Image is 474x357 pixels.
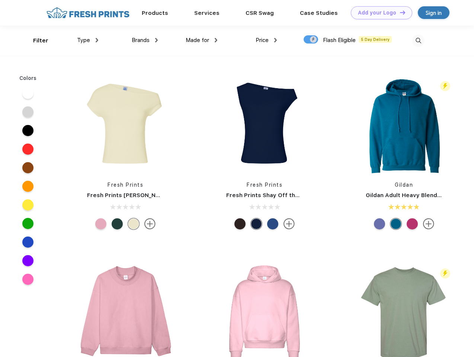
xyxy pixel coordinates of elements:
a: Fresh Prints [PERSON_NAME] Off the Shoulder Top [87,192,232,199]
img: flash_active_toggle.svg [440,81,450,91]
span: Brands [132,37,150,44]
img: dropdown.png [96,38,98,42]
div: Brown [234,218,246,229]
a: CSR Swag [246,10,274,16]
div: Green [112,218,123,229]
img: flash_active_toggle.svg [440,268,450,279]
div: Colors [14,74,42,82]
a: Services [194,10,220,16]
div: Add your Logo [358,10,396,16]
img: dropdown.png [274,38,277,42]
div: Sign in [426,9,442,17]
div: Antique Sapphire [390,218,401,229]
span: Price [256,37,269,44]
img: more.svg [144,218,156,229]
img: fo%20logo%202.webp [44,6,132,19]
img: dropdown.png [215,38,217,42]
img: desktop_search.svg [412,35,425,47]
img: func=resize&h=266 [76,75,175,174]
img: func=resize&h=266 [215,75,314,174]
a: Fresh Prints Shay Off the Shoulder Tank [226,192,341,199]
img: func=resize&h=266 [355,75,454,174]
span: Flash Eligible [323,37,356,44]
div: Filter [33,36,48,45]
a: Fresh Prints [108,182,143,188]
img: DT [400,10,405,15]
span: 5 Day Delivery [359,36,392,43]
a: Gildan [395,182,413,188]
div: Navy [251,218,262,229]
img: more.svg [284,218,295,229]
a: Fresh Prints [247,182,282,188]
img: more.svg [423,218,434,229]
a: Sign in [418,6,449,19]
span: Type [77,37,90,44]
div: Heliconia [407,218,418,229]
div: Violet [374,218,385,229]
img: dropdown.png [155,38,158,42]
div: Yellow [128,218,139,229]
a: Products [142,10,168,16]
div: Light Pink [95,218,106,229]
div: True Blue [267,218,278,229]
span: Made for [186,37,209,44]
